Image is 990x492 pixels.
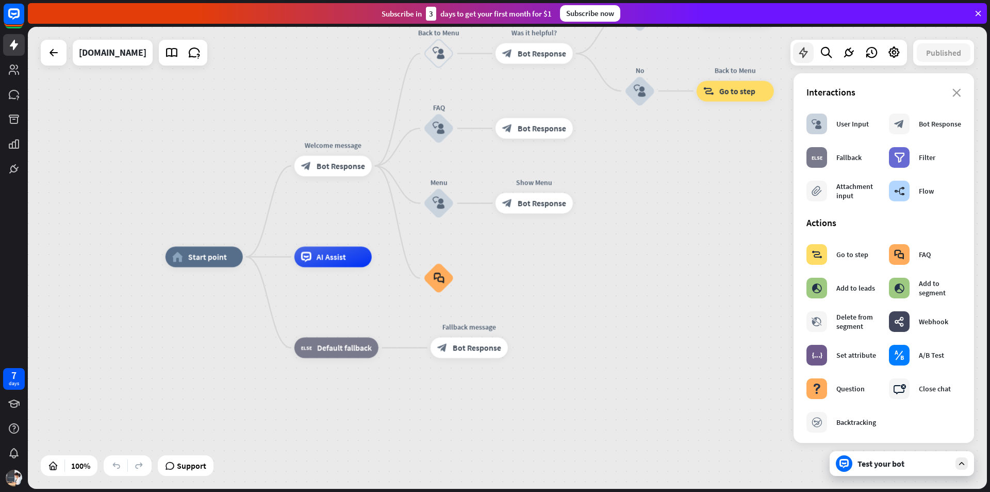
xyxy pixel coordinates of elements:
[433,47,445,60] i: block_user_input
[317,161,365,171] span: Bot Response
[433,122,445,135] i: block_user_input
[836,312,879,331] div: Delete from segment
[812,119,822,129] i: block_user_input
[894,316,904,327] i: webhooks
[560,5,620,22] div: Subscribe now
[79,40,146,66] div: anasuaghosh.in
[423,322,516,332] div: Fallback message
[177,457,206,474] span: Support
[408,178,470,188] div: Menu
[188,252,227,262] span: Start point
[812,249,822,260] i: block_goto
[919,119,961,129] div: Bot Response
[917,43,970,62] button: Published
[408,103,470,113] div: FAQ
[488,28,581,38] div: Was it helpful?
[836,418,876,427] div: Backtracking
[8,4,39,35] button: Open LiveChat chat widget
[836,283,875,293] div: Add to leads
[502,198,513,209] i: block_bot_response
[9,380,19,387] div: days
[812,316,822,327] i: block_delete_from_segment
[3,368,25,390] a: 7 days
[689,65,782,75] div: Back to Menu
[172,252,183,262] i: home_2
[893,384,906,394] i: block_close_chat
[634,85,646,97] i: block_user_input
[609,65,671,75] div: No
[919,186,934,196] div: Flow
[11,371,16,380] div: 7
[836,119,869,129] div: User Input
[488,178,581,188] div: Show Menu
[857,458,950,469] div: Test your bot
[806,86,961,98] div: Interactions
[836,182,879,200] div: Attachment input
[952,89,961,97] i: close
[894,119,904,129] i: block_bot_response
[68,457,93,474] div: 100%
[836,250,868,259] div: Go to step
[894,152,905,163] i: filter
[317,252,346,262] span: AI Assist
[806,217,961,229] div: Actions
[812,350,822,360] i: block_set_attribute
[812,186,822,196] i: block_attachment
[812,384,822,394] i: block_question
[919,384,951,393] div: Close chat
[433,273,444,284] i: block_faq
[919,250,931,259] div: FAQ
[812,417,822,427] i: block_backtracking
[301,161,311,171] i: block_bot_response
[502,49,513,59] i: block_bot_response
[894,283,904,293] i: block_add_to_segment
[437,343,448,353] i: block_bot_response
[408,28,470,38] div: Back to Menu
[919,351,944,360] div: A/B Test
[919,279,961,297] div: Add to segment
[919,153,935,162] div: Filter
[518,49,566,59] span: Bot Response
[703,86,714,96] i: block_goto
[502,123,513,134] i: block_bot_response
[719,86,755,96] span: Go to step
[301,343,312,353] i: block_fallback
[287,140,379,150] div: Welcome message
[894,350,904,360] i: block_ab_testing
[894,186,905,196] i: builder_tree
[382,7,552,21] div: Subscribe in days to get your first month for $1
[453,343,501,353] span: Bot Response
[317,343,372,353] span: Default fallback
[836,351,876,360] div: Set attribute
[433,197,445,210] i: block_user_input
[894,249,904,260] i: block_faq
[518,123,566,134] span: Bot Response
[518,198,566,209] span: Bot Response
[836,384,865,393] div: Question
[426,7,436,21] div: 3
[812,152,822,163] i: block_fallback
[919,317,948,326] div: Webhook
[836,153,862,162] div: Fallback
[812,283,822,293] i: block_add_to_segment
